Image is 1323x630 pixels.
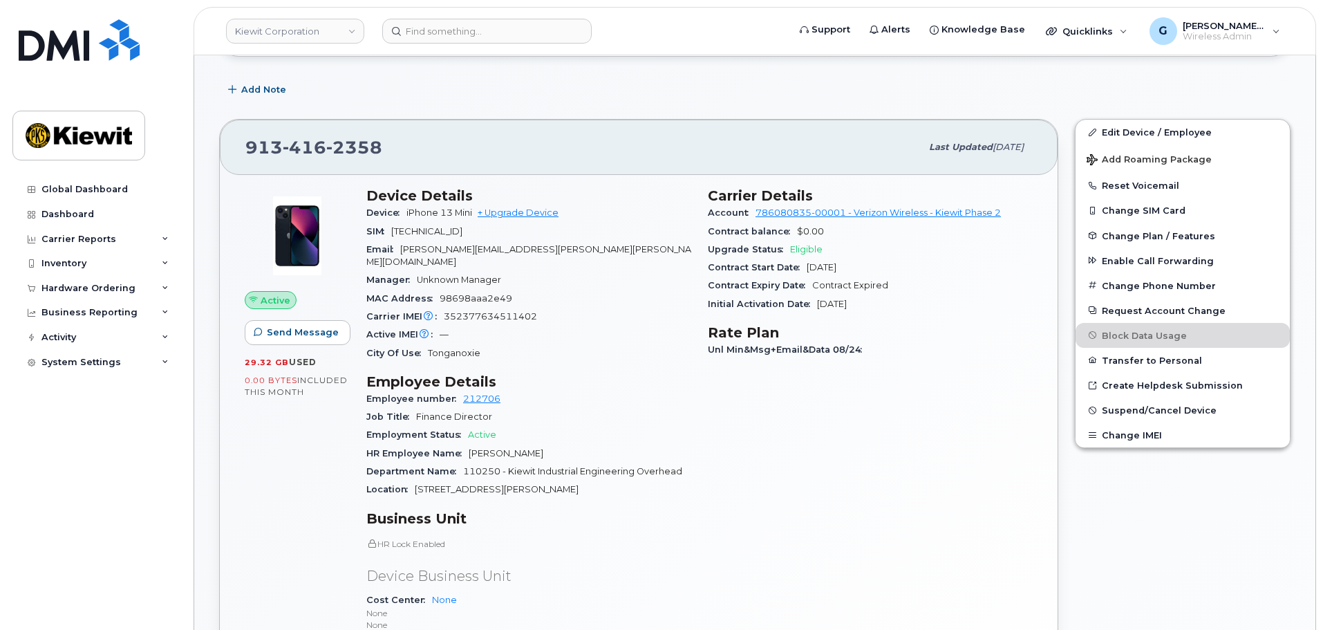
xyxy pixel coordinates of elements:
button: Request Account Change [1076,298,1290,323]
button: Transfer to Personal [1076,348,1290,373]
span: Unl Min&Msg+Email&Data 08/24 [708,344,869,355]
button: Enable Call Forwarding [1076,248,1290,273]
span: Location [366,484,415,494]
span: Knowledge Base [941,23,1025,37]
span: Send Message [267,326,339,339]
a: Edit Device / Employee [1076,120,1290,145]
button: Change SIM Card [1076,198,1290,223]
span: Last updated [929,142,993,152]
span: Add Note [241,83,286,96]
span: 110250 - Kiewit Industrial Engineering Overhead [463,466,682,476]
span: iPhone 13 Mini [406,207,472,218]
span: Support [811,23,850,37]
a: 786080835-00001 - Verizon Wireless - Kiewit Phase 2 [756,207,1001,218]
span: 2358 [326,137,382,158]
span: 416 [283,137,326,158]
a: Support [790,16,860,44]
span: Cost Center [366,595,432,605]
span: MAC Address [366,293,440,304]
span: Upgrade Status [708,244,790,254]
span: HR Employee Name [366,448,469,458]
span: [DATE] [817,299,847,309]
span: 0.00 Bytes [245,376,297,385]
button: Reset Voicemail [1076,173,1290,198]
span: — [440,329,449,340]
a: Kiewit Corporation [226,19,364,44]
span: Wireless Admin [1183,31,1266,42]
span: 98698aaa2e49 [440,293,512,304]
div: Quicklinks [1036,17,1137,45]
a: Alerts [860,16,920,44]
p: Device Business Unit [366,566,691,586]
span: Active [261,294,290,307]
span: Enable Call Forwarding [1102,255,1214,266]
button: Block Data Usage [1076,323,1290,348]
a: 212706 [463,393,500,404]
button: Change Plan / Features [1076,223,1290,248]
span: Email [366,244,400,254]
span: Department Name [366,466,463,476]
span: [TECHNICAL_ID] [391,226,462,237]
span: [DATE] [807,262,836,272]
p: None [366,607,691,619]
span: used [289,357,317,367]
span: [DATE] [993,142,1024,152]
span: [STREET_ADDRESS][PERSON_NAME] [415,484,579,494]
span: Contract balance [708,226,797,237]
input: Find something... [382,19,592,44]
span: Contract Expired [812,280,888,290]
button: Add Note [219,77,298,102]
span: Finance Director [416,411,492,422]
span: SIM [366,226,391,237]
span: Eligible [790,244,823,254]
h3: Employee Details [366,373,691,390]
span: Active [468,429,496,440]
span: Quicklinks [1062,26,1113,37]
span: Manager [366,275,417,285]
span: Change Plan / Features [1102,230,1215,241]
span: Alerts [881,23,910,37]
span: Contract Start Date [708,262,807,272]
p: HR Lock Enabled [366,538,691,550]
span: Tonganoxie [428,348,480,358]
button: Change IMEI [1076,423,1290,447]
button: Send Message [245,320,350,345]
span: Carrier IMEI [366,311,444,322]
img: image20231002-3703462-iyyj4m.jpeg [256,194,339,277]
span: City Of Use [366,348,428,358]
button: Change Phone Number [1076,273,1290,298]
span: Employee number [366,393,463,404]
span: Account [708,207,756,218]
span: G [1158,23,1167,39]
span: Job Title [366,411,416,422]
a: + Upgrade Device [478,207,559,218]
span: Employment Status [366,429,468,440]
span: [PERSON_NAME].[PERSON_NAME] [1183,20,1266,31]
span: Contract Expiry Date [708,280,812,290]
a: Knowledge Base [920,16,1035,44]
a: None [432,595,457,605]
span: Initial Activation Date [708,299,817,309]
span: Suspend/Cancel Device [1102,405,1217,416]
h3: Rate Plan [708,324,1033,341]
span: 913 [245,137,382,158]
button: Suspend/Cancel Device [1076,398,1290,423]
span: 352377634511402 [444,311,537,322]
h3: Device Details [366,187,691,204]
span: Add Roaming Package [1087,154,1212,167]
a: Create Helpdesk Submission [1076,373,1290,398]
h3: Carrier Details [708,187,1033,204]
span: [PERSON_NAME][EMAIL_ADDRESS][PERSON_NAME][PERSON_NAME][DOMAIN_NAME] [366,244,691,267]
h3: Business Unit [366,510,691,527]
div: Gabrielle.Chicoine [1140,17,1290,45]
span: Unknown Manager [417,275,501,285]
span: [PERSON_NAME] [469,448,543,458]
button: Add Roaming Package [1076,145,1290,173]
span: $0.00 [797,226,824,237]
span: Device [366,207,406,218]
iframe: Messenger Launcher [1263,570,1313,620]
span: Active IMEI [366,329,440,340]
span: 29.32 GB [245,358,289,367]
